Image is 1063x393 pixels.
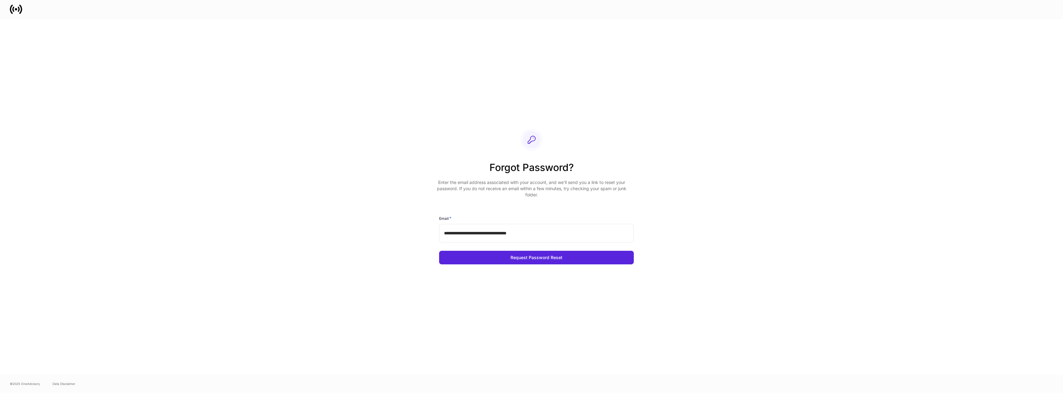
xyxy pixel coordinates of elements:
[439,215,451,221] h6: Email
[53,381,75,386] a: Data Disclaimer
[439,251,634,264] button: Request Password Reset
[434,179,629,198] p: Enter the email address associated with your account, and we’ll send you a link to reset your pas...
[510,255,562,260] div: Request Password Reset
[434,161,629,179] h2: Forgot Password?
[10,381,40,386] span: © 2025 OneAdvisory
